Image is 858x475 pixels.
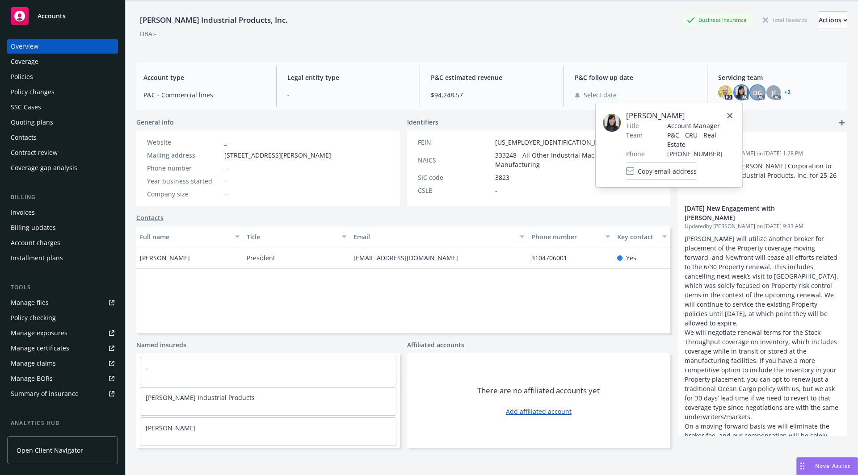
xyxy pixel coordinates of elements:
[243,226,350,247] button: Title
[147,176,221,186] div: Year business started
[7,236,118,250] a: Account charges
[147,163,221,173] div: Phone number
[353,254,465,262] a: [EMAIL_ADDRESS][DOMAIN_NAME]
[353,232,514,242] div: Email
[11,100,41,114] div: SSC Cases
[7,193,118,202] div: Billing
[431,90,553,100] span: $94,248.57
[584,90,617,100] span: Select date
[11,326,67,340] div: Manage exposures
[146,424,196,432] a: [PERSON_NAME]
[146,363,148,371] a: -
[685,328,840,421] p: We will negotiate renewal terms for the Stock Throughput coverage on inventory, which includes co...
[495,186,497,195] span: -
[7,161,118,175] a: Coverage gap analysis
[140,29,156,38] div: DBA: -
[38,12,66,20] span: Accounts
[626,110,735,121] span: [PERSON_NAME]
[11,130,37,145] div: Contacts
[136,14,291,26] div: [PERSON_NAME] Industrial Products, Inc.
[531,232,600,242] div: Phone number
[771,88,776,97] span: JF
[7,326,118,340] a: Manage exposures
[143,90,265,100] span: P&C - Commercial lines
[11,296,49,310] div: Manage files
[667,130,735,149] span: P&C - CRU - Real Estate
[7,419,118,428] div: Analytics hub
[11,236,60,250] div: Account charges
[11,85,55,99] div: Policy changes
[7,221,118,235] a: Billing updates
[495,173,509,182] span: 3823
[247,253,275,262] span: President
[136,117,174,127] span: General info
[685,222,840,230] span: Updated by [PERSON_NAME] on [DATE] 9:33 AM
[418,173,492,182] div: SIC code
[11,356,56,371] div: Manage claims
[11,387,79,401] div: Summary of insurance
[418,186,492,195] div: CSLB
[682,14,751,25] div: Business Insurance
[7,70,118,84] a: Policies
[7,146,118,160] a: Contract review
[758,14,812,25] div: Total Rewards
[7,39,118,54] a: Overview
[819,12,847,29] div: Actions
[685,162,838,189] span: FNI change from [PERSON_NAME] Corporation to [PERSON_NAME] Industrial Products, Inc. for 25-26 re...
[7,356,118,371] a: Manage claims
[614,226,670,247] button: Key contact
[7,311,118,325] a: Policy checking
[837,117,847,128] a: add
[418,155,492,165] div: NAICS
[407,117,438,127] span: Identifiers
[224,138,227,146] a: -
[685,139,817,148] span: FNI Change
[350,226,528,247] button: Email
[7,341,118,355] a: Manage certificates
[667,121,735,130] span: Account Manager
[819,11,847,29] button: Actions
[287,73,409,82] span: Legal entity type
[11,341,69,355] div: Manage certificates
[7,130,118,145] a: Contacts
[140,253,190,262] span: [PERSON_NAME]
[431,73,553,82] span: P&C estimated revenue
[146,393,255,402] a: [PERSON_NAME] Industrial Products
[287,90,409,100] span: -
[11,221,56,235] div: Billing updates
[224,150,331,160] span: [STREET_ADDRESS][PERSON_NAME]
[626,130,643,140] span: Team
[626,162,697,180] button: Copy email address
[626,121,639,130] span: Title
[734,85,749,100] img: photo
[784,90,791,95] a: +2
[724,110,735,121] a: close
[626,253,636,262] span: Yes
[7,115,118,129] a: Quoting plans
[575,73,697,82] span: P&C follow up date
[477,385,600,396] span: There are no affiliated accounts yet
[753,88,762,97] span: DG
[685,234,840,328] p: [PERSON_NAME] will utilize another broker for placement of the Property coverage moving forward, ...
[140,232,230,242] div: Full name
[418,137,492,147] div: FEIN
[815,462,850,470] span: Nova Assist
[224,189,227,199] span: -
[136,340,186,350] a: Named insureds
[11,311,56,325] div: Policy checking
[7,54,118,69] a: Coverage
[495,150,660,169] span: 333248 - All Other Industrial Machinery Manufacturing
[506,407,572,416] a: Add affiliated account
[147,150,221,160] div: Mailing address
[147,189,221,199] div: Company size
[11,54,38,69] div: Coverage
[11,251,63,265] div: Installment plans
[677,132,847,196] div: FNI ChangeUpdatedby [PERSON_NAME] on [DATE] 1:28 PMFNI change from [PERSON_NAME] Corporation to [...
[7,371,118,386] a: Manage BORs
[7,100,118,114] a: SSC Cases
[11,70,33,84] div: Policies
[11,115,53,129] div: Quoting plans
[7,205,118,220] a: Invoices
[7,251,118,265] a: Installment plans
